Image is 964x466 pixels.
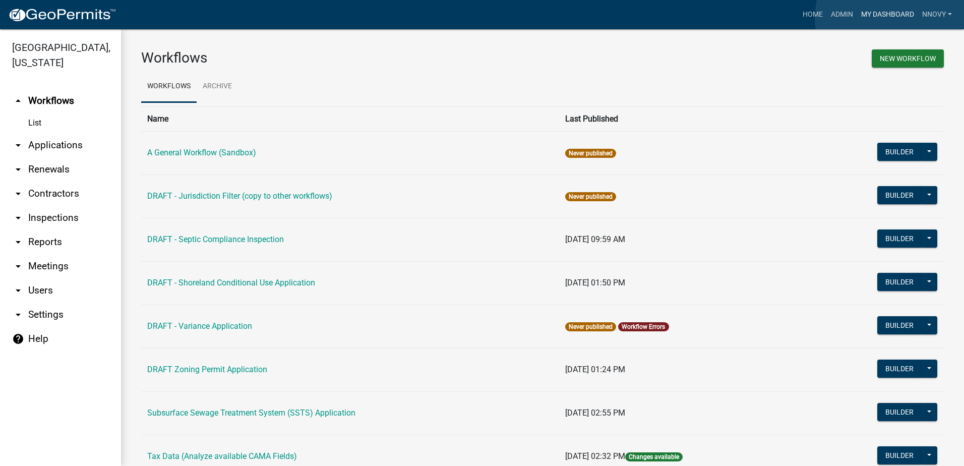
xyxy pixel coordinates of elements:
[827,5,857,24] a: Admin
[877,316,922,334] button: Builder
[565,365,625,374] span: [DATE] 01:24 PM
[877,229,922,248] button: Builder
[799,5,827,24] a: Home
[12,236,24,248] i: arrow_drop_down
[147,191,332,201] a: DRAFT - Jurisdiction Filter (copy to other workflows)
[141,106,559,131] th: Name
[197,71,238,103] a: Archive
[565,235,625,244] span: [DATE] 09:59 AM
[565,451,625,461] span: [DATE] 02:32 PM
[12,139,24,151] i: arrow_drop_down
[147,408,355,418] a: Subsurface Sewage Treatment System (SSTS) Application
[877,186,922,204] button: Builder
[918,5,956,24] a: nnovy
[12,188,24,200] i: arrow_drop_down
[565,408,625,418] span: [DATE] 02:55 PM
[877,273,922,291] button: Builder
[12,333,24,345] i: help
[877,143,922,161] button: Builder
[12,95,24,107] i: arrow_drop_up
[12,260,24,272] i: arrow_drop_down
[877,446,922,464] button: Builder
[565,192,616,201] span: Never published
[622,323,665,330] a: Workflow Errors
[565,149,616,158] span: Never published
[141,71,197,103] a: Workflows
[147,235,284,244] a: DRAFT - Septic Compliance Inspection
[147,278,315,287] a: DRAFT - Shoreland Conditional Use Application
[565,278,625,287] span: [DATE] 01:50 PM
[147,148,256,157] a: A General Workflow (Sandbox)
[872,49,944,68] button: New Workflow
[877,403,922,421] button: Builder
[625,452,683,461] span: Changes available
[857,5,918,24] a: My Dashboard
[12,163,24,176] i: arrow_drop_down
[12,212,24,224] i: arrow_drop_down
[12,309,24,321] i: arrow_drop_down
[141,49,535,67] h3: Workflows
[559,106,805,131] th: Last Published
[147,451,297,461] a: Tax Data (Analyze available CAMA Fields)
[877,360,922,378] button: Builder
[147,365,267,374] a: DRAFT Zoning Permit Application
[12,284,24,297] i: arrow_drop_down
[147,321,252,331] a: DRAFT - Variance Application
[565,322,616,331] span: Never published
